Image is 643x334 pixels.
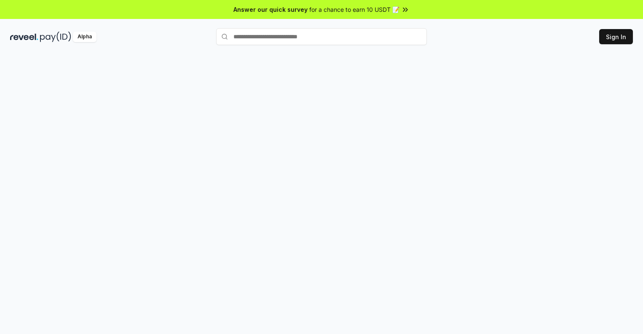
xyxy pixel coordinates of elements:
[40,32,71,42] img: pay_id
[309,5,399,14] span: for a chance to earn 10 USDT 📝
[599,29,633,44] button: Sign In
[10,32,38,42] img: reveel_dark
[233,5,308,14] span: Answer our quick survey
[73,32,96,42] div: Alpha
